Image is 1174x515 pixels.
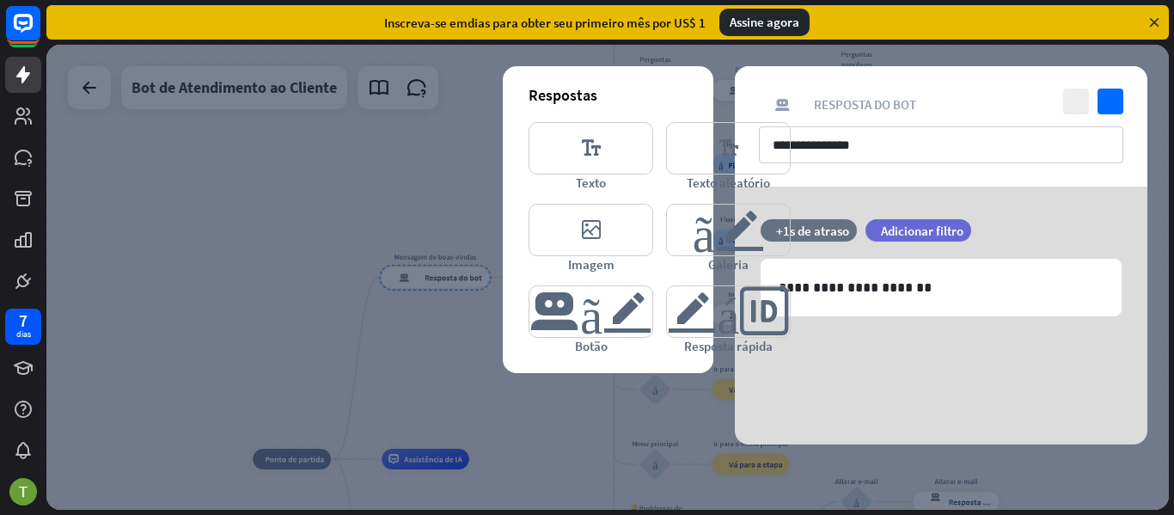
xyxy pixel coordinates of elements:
font: Texto aleatório [687,175,770,191]
font: dias [16,328,31,340]
font: Inscreva-se em [384,15,468,31]
font: Resposta rápida [684,338,773,354]
font: dias para obter seu primeiro mês por US$ 1 [468,15,706,31]
a: 7 dias [5,309,41,345]
font: Assine agora [730,14,799,30]
font: cartão_do_editor [693,205,765,255]
font: Galeria [708,256,749,273]
font: resposta do bot de bloco [759,97,805,113]
font: +1s de atraso [776,223,849,239]
font: 7 [19,310,28,331]
font: editor_respostas_rápidas [667,286,790,337]
font: Resposta do bot [814,96,916,113]
font: Adicionar filtro [881,223,963,239]
button: Abra o widget de bate-papo do LiveChat [14,7,65,58]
